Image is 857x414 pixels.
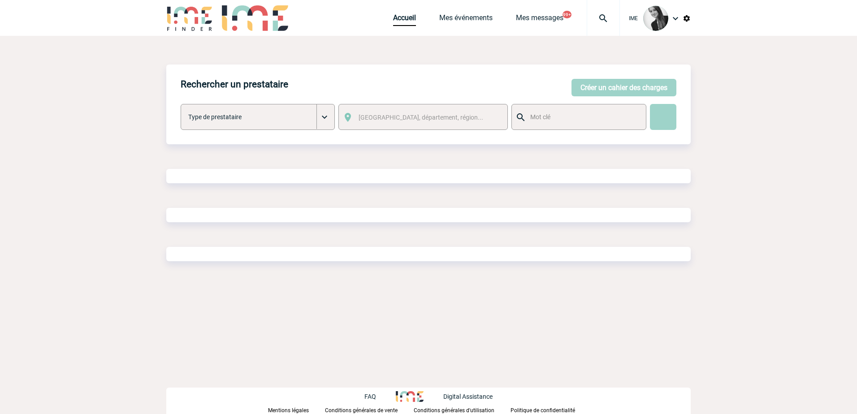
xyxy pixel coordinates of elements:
[393,13,416,26] a: Accueil
[166,5,213,31] img: IME-Finder
[268,407,309,414] p: Mentions légales
[511,405,589,414] a: Politique de confidentialité
[629,15,638,22] span: IME
[414,405,511,414] a: Conditions générales d'utilisation
[414,407,494,414] p: Conditions générales d'utilisation
[650,104,676,130] input: Submit
[359,114,483,121] span: [GEOGRAPHIC_DATA], département, région...
[325,407,398,414] p: Conditions générales de vente
[563,11,571,18] button: 99+
[643,6,668,31] img: 101050-0.jpg
[396,391,424,402] img: http://www.idealmeetingsevents.fr/
[516,13,563,26] a: Mes messages
[325,405,414,414] a: Conditions générales de vente
[439,13,493,26] a: Mes événements
[268,405,325,414] a: Mentions légales
[528,111,637,123] input: Mot clé
[443,393,493,400] p: Digital Assistance
[364,393,376,400] p: FAQ
[511,407,575,414] p: Politique de confidentialité
[364,392,396,400] a: FAQ
[181,79,288,90] h4: Rechercher un prestataire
